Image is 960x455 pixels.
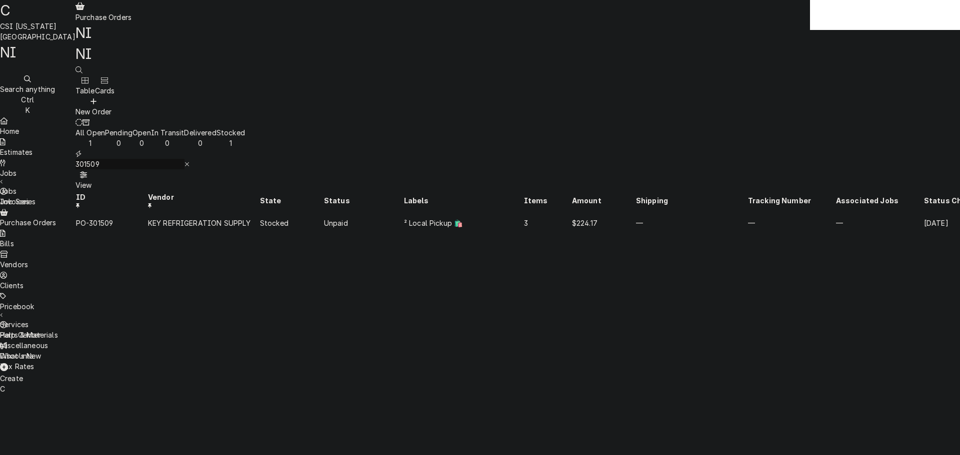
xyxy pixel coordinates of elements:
div: — [836,218,923,228]
div: Items [524,195,571,206]
div: ² Local Pickup 🛍️ [404,218,523,228]
div: 3 [524,218,571,228]
div: 0 [184,138,216,148]
div: Vendor [148,192,259,210]
div: Cards [95,85,115,96]
button: New Order [75,96,111,117]
input: Keyword search [75,159,184,169]
div: PO-301509 [76,218,147,228]
div: — [636,218,747,228]
div: 0 [105,138,132,148]
div: Associated Jobs [836,195,923,206]
div: ID [76,192,147,210]
div: 1 [216,138,245,148]
div: Labels [404,195,523,206]
div: All Open [75,127,105,138]
div: Stocked [216,127,245,138]
span: K [25,106,30,114]
div: 0 [132,138,151,148]
div: KEY REFRIGERATION SUPPLY [148,218,259,228]
span: Ctrl [21,95,34,104]
div: Tracking Number [748,195,835,206]
div: In Transit [151,127,184,138]
span: New Order [75,107,111,116]
span: Purchase Orders [75,13,131,21]
div: Amount [572,195,635,206]
div: Shipping [636,195,747,206]
span: View [75,181,92,189]
button: Erase input [184,159,190,169]
button: View [75,169,92,190]
button: Open search [75,64,82,75]
div: Status [324,195,403,206]
div: Delivered [184,127,216,138]
div: Open [132,127,151,138]
div: Table [75,85,95,96]
div: Pending [105,127,132,138]
div: $224.17 [572,218,635,228]
div: 1 [75,138,105,148]
div: 0 [151,138,184,148]
div: — [748,218,835,228]
div: State [260,195,323,206]
div: Unpaid [324,218,403,228]
div: Stocked [260,218,323,228]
